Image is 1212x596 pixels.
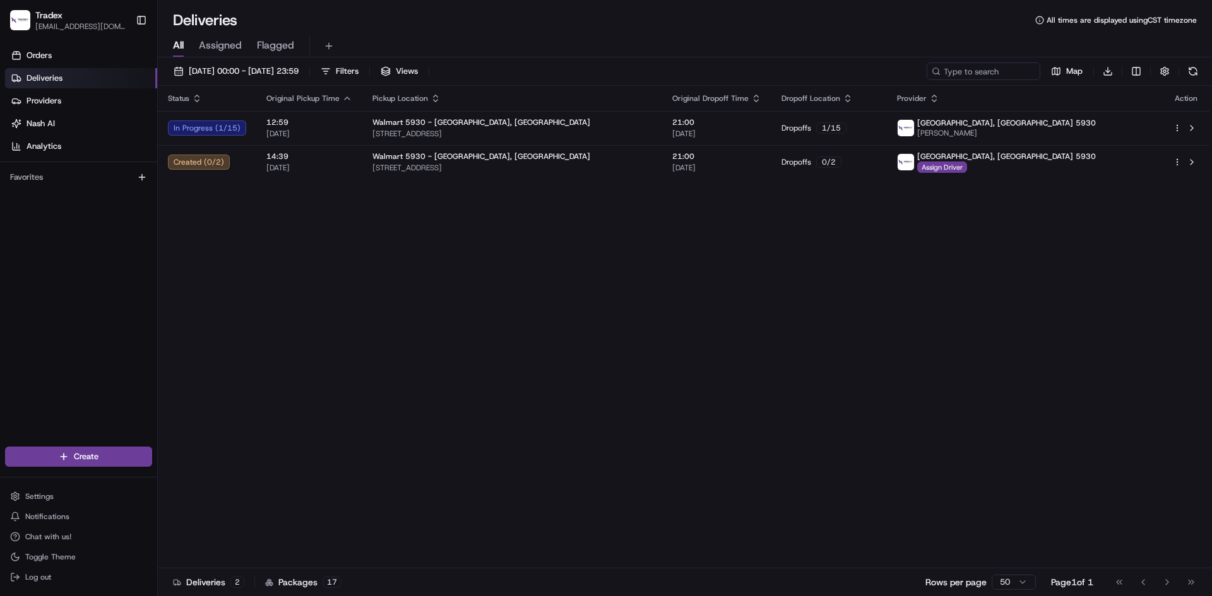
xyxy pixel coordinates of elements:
[5,548,152,566] button: Toggle Theme
[257,38,294,53] span: Flagged
[13,184,23,194] div: 📗
[672,151,761,161] span: 21:00
[927,62,1040,80] input: Type to search
[89,213,153,223] a: Powered byPylon
[323,576,342,588] div: 17
[265,576,342,588] div: Packages
[917,161,967,173] span: Assign Driver
[119,183,203,196] span: API Documentation
[5,136,157,156] a: Analytics
[781,93,840,103] span: Dropoff Location
[372,129,652,139] span: [STREET_ADDRESS]
[1066,66,1083,77] span: Map
[27,118,55,129] span: Nash AI
[1173,93,1199,103] div: Action
[5,568,152,586] button: Log out
[672,93,749,103] span: Original Dropoff Time
[25,552,76,562] span: Toggle Theme
[10,10,30,30] img: Tradex
[372,93,428,103] span: Pickup Location
[781,123,811,133] span: Dropoffs
[5,528,152,546] button: Chat with us!
[266,93,340,103] span: Original Pickup Time
[5,68,157,88] a: Deliveries
[13,120,35,143] img: 1736555255976-a54dd68f-1ca7-489b-9aae-adbdc363a1c4
[35,21,126,32] button: [EMAIL_ADDRESS][DOMAIN_NAME]
[672,117,761,127] span: 21:00
[5,114,157,134] a: Nash AI
[5,5,131,35] button: TradexTradex[EMAIL_ADDRESS][DOMAIN_NAME]
[315,62,364,80] button: Filters
[33,81,208,95] input: Clear
[215,124,230,139] button: Start new chat
[372,117,590,127] span: Walmart 5930 - [GEOGRAPHIC_DATA], [GEOGRAPHIC_DATA]
[199,38,242,53] span: Assigned
[375,62,424,80] button: Views
[816,156,841,168] div: 0 / 2
[372,163,652,173] span: [STREET_ADDRESS]
[107,184,117,194] div: 💻
[5,45,157,66] a: Orders
[5,91,157,111] a: Providers
[173,576,244,588] div: Deliveries
[27,95,61,107] span: Providers
[25,532,71,542] span: Chat with us!
[25,511,69,522] span: Notifications
[173,10,237,30] h1: Deliveries
[74,451,98,462] span: Create
[5,167,152,187] div: Favorites
[13,50,230,71] p: Welcome 👋
[1047,15,1197,25] span: All times are displayed using CST timezone
[27,73,62,84] span: Deliveries
[781,157,811,167] span: Dropoffs
[25,491,54,501] span: Settings
[672,129,761,139] span: [DATE]
[168,62,304,80] button: [DATE] 00:00 - [DATE] 23:59
[230,576,244,588] div: 2
[27,141,61,152] span: Analytics
[43,133,160,143] div: We're available if you need us!
[336,66,359,77] span: Filters
[898,120,914,136] img: 1679586894394
[126,214,153,223] span: Pylon
[917,118,1096,128] span: [GEOGRAPHIC_DATA], [GEOGRAPHIC_DATA] 5930
[43,120,207,133] div: Start new chat
[917,151,1096,161] span: [GEOGRAPHIC_DATA], [GEOGRAPHIC_DATA] 5930
[816,122,847,134] div: 1 / 15
[8,178,102,201] a: 📗Knowledge Base
[266,129,352,139] span: [DATE]
[897,93,927,103] span: Provider
[266,117,352,127] span: 12:59
[266,163,352,173] span: [DATE]
[5,447,152,467] button: Create
[35,9,62,21] button: Tradex
[13,13,38,38] img: Nash
[5,508,152,525] button: Notifications
[1045,62,1088,80] button: Map
[25,183,97,196] span: Knowledge Base
[168,93,189,103] span: Status
[898,154,914,170] img: 1679586894394
[396,66,418,77] span: Views
[189,66,299,77] span: [DATE] 00:00 - [DATE] 23:59
[5,488,152,505] button: Settings
[917,128,1096,138] span: [PERSON_NAME]
[25,572,51,582] span: Log out
[925,576,987,588] p: Rows per page
[372,151,590,161] span: Walmart 5930 - [GEOGRAPHIC_DATA], [GEOGRAPHIC_DATA]
[27,50,52,61] span: Orders
[672,163,761,173] span: [DATE]
[266,151,352,161] span: 14:39
[102,178,208,201] a: 💻API Documentation
[1051,576,1093,588] div: Page 1 of 1
[1184,62,1202,80] button: Refresh
[173,38,184,53] span: All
